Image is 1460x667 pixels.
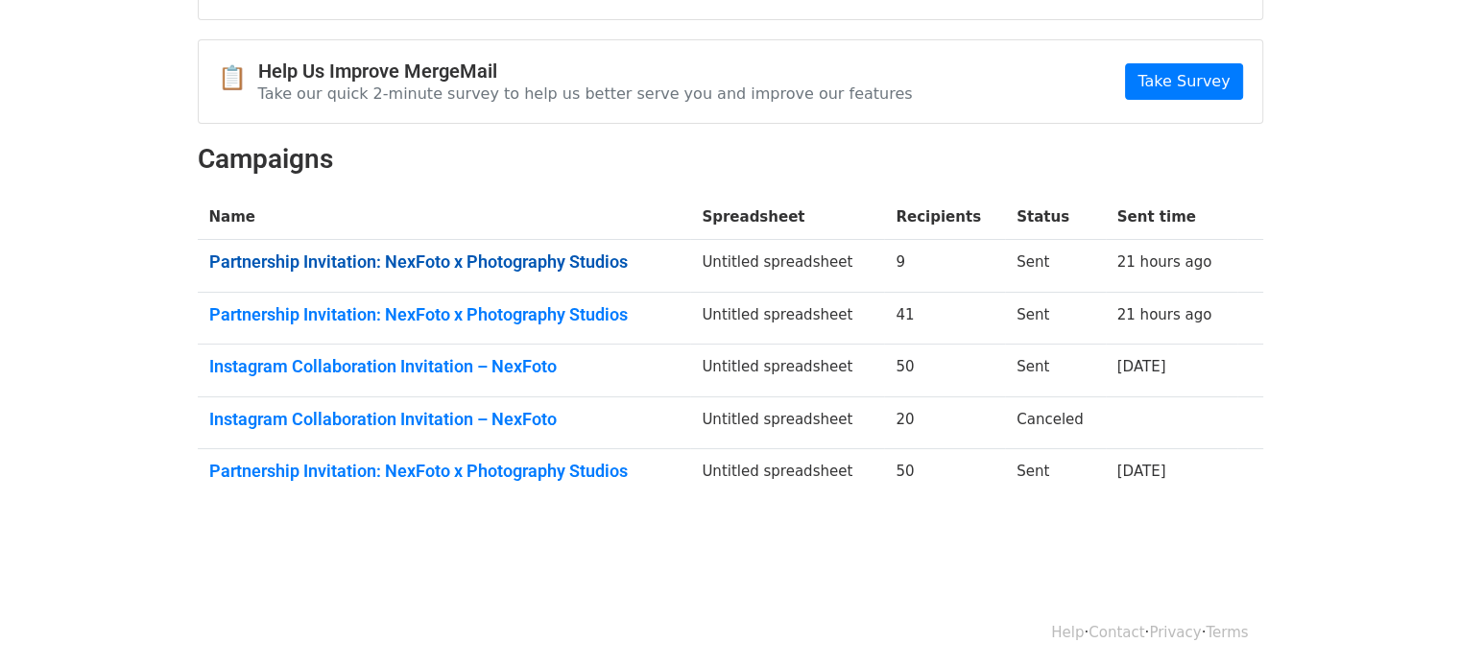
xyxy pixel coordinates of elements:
[690,292,884,345] td: Untitled spreadsheet
[1117,358,1166,375] a: [DATE]
[884,195,1005,240] th: Recipients
[690,195,884,240] th: Spreadsheet
[209,356,680,377] a: Instagram Collaboration Invitation – NexFoto
[884,292,1005,345] td: 41
[1117,463,1166,480] a: [DATE]
[1364,575,1460,667] iframe: Chat Widget
[1005,292,1106,345] td: Sent
[218,64,258,92] span: 📋
[258,60,913,83] h4: Help Us Improve MergeMail
[690,396,884,449] td: Untitled spreadsheet
[690,345,884,397] td: Untitled spreadsheet
[884,345,1005,397] td: 50
[884,449,1005,501] td: 50
[1149,624,1201,641] a: Privacy
[690,240,884,293] td: Untitled spreadsheet
[1117,306,1212,323] a: 21 hours ago
[1106,195,1237,240] th: Sent time
[1364,575,1460,667] div: 聊天小组件
[1089,624,1144,641] a: Contact
[198,143,1263,176] h2: Campaigns
[198,195,691,240] th: Name
[1005,240,1106,293] td: Sent
[690,449,884,501] td: Untitled spreadsheet
[1005,449,1106,501] td: Sent
[1117,253,1212,271] a: 21 hours ago
[1005,396,1106,449] td: Canceled
[884,396,1005,449] td: 20
[884,240,1005,293] td: 9
[1005,345,1106,397] td: Sent
[1206,624,1248,641] a: Terms
[209,251,680,273] a: Partnership Invitation: NexFoto x Photography Studios
[1005,195,1106,240] th: Status
[209,461,680,482] a: Partnership Invitation: NexFoto x Photography Studios
[1051,624,1084,641] a: Help
[209,409,680,430] a: Instagram Collaboration Invitation – NexFoto
[209,304,680,325] a: Partnership Invitation: NexFoto x Photography Studios
[1125,63,1242,100] a: Take Survey
[258,83,913,104] p: Take our quick 2-minute survey to help us better serve you and improve our features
